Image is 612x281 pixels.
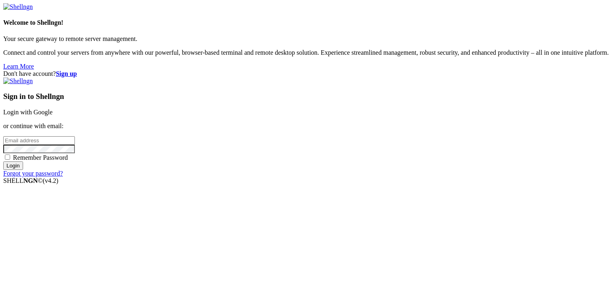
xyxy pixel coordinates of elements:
[3,136,75,145] input: Email address
[56,70,77,77] a: Sign up
[43,177,59,184] span: 4.2.0
[3,70,609,77] div: Don't have account?
[3,161,23,170] input: Login
[3,35,609,43] p: Your secure gateway to remote server management.
[3,170,63,177] a: Forgot your password?
[3,122,609,130] p: or continue with email:
[3,177,58,184] span: SHELL ©
[13,154,68,161] span: Remember Password
[3,109,53,116] a: Login with Google
[3,3,33,11] img: Shellngn
[3,63,34,70] a: Learn More
[3,92,609,101] h3: Sign in to Shellngn
[3,49,609,56] p: Connect and control your servers from anywhere with our powerful, browser-based terminal and remo...
[5,154,10,160] input: Remember Password
[3,19,609,26] h4: Welcome to Shellngn!
[23,177,38,184] b: NGN
[3,77,33,85] img: Shellngn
